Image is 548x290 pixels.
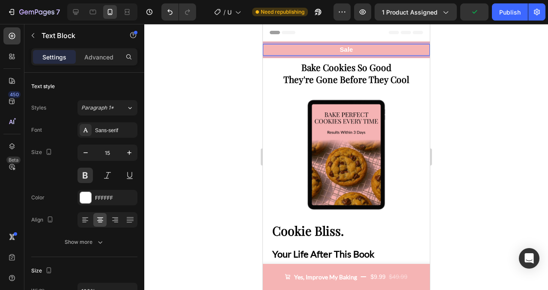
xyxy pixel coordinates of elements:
p: Settings [42,53,66,62]
div: $49.99 [125,247,146,259]
div: Show more [65,238,104,246]
p: 7 [56,7,60,17]
div: Yes, Improve My Baking [31,248,94,258]
p: Sale [1,21,166,31]
span: 1 product assigned [382,8,438,17]
strong: They're Gone Before They Cool [21,49,146,61]
div: Font [31,126,42,134]
button: Show more [31,234,137,250]
div: Undo/Redo [161,3,196,21]
p: Text Block [42,30,114,41]
iframe: Design area [263,24,430,290]
strong: Bake Cookies So Good [39,37,128,49]
span: Updated Page V5 [227,8,232,17]
div: 450 [8,91,21,98]
h1: Cookie Bliss. [9,198,158,216]
div: Size [31,265,54,277]
p: Your Life After This Book [9,222,158,239]
button: Paragraph 1* [77,100,137,115]
div: Color [31,194,45,201]
div: Beta [6,157,21,163]
div: Align [31,214,55,226]
div: Size [31,147,54,158]
div: FFFFFF [95,194,135,202]
div: Sans-serif [95,127,135,134]
div: Text style [31,83,55,90]
span: Paragraph 1* [81,104,114,112]
span: Need republishing [261,8,304,16]
div: Publish [499,8,521,17]
div: $9.99 [107,247,124,259]
div: Open Intercom Messenger [519,248,539,269]
div: Styles [31,104,46,112]
button: 1 product assigned [375,3,457,21]
span: / [223,8,226,17]
p: Advanced [84,53,113,62]
button: Publish [492,3,528,21]
button: 7 [3,3,64,21]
